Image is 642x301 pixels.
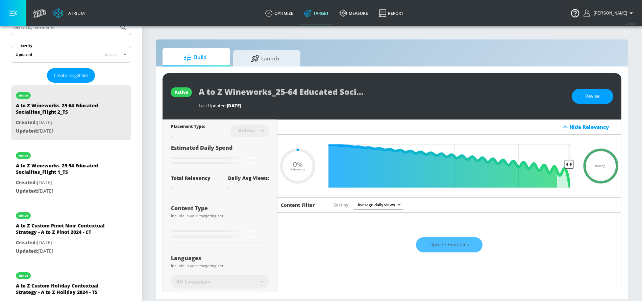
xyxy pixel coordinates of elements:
[16,239,37,246] span: Created:
[16,239,110,247] p: [DATE]
[66,10,85,16] div: Atrium
[16,127,110,135] p: [DATE]
[171,255,269,261] div: Languages
[325,144,574,188] input: Final Threshold
[176,278,210,285] span: All Languages
[16,52,32,57] div: Updated
[626,22,635,26] span: v 4.28.0
[19,94,28,97] div: active
[11,85,131,140] div: activeA to Z Wineworks_25-64 Educated Socialites_Flight 2_TSCreated:[DATE]Updated:[DATE]
[16,282,110,299] div: A to Z Custom Holiday Contextual Strategy - A to Z Holiday 2024 - TS
[16,248,38,254] span: Updated:
[373,1,409,25] a: Report
[16,247,110,255] p: [DATE]
[228,175,269,181] div: Daily Avg Views:
[19,44,34,48] label: Sort By
[54,72,88,79] span: Create Target Set
[16,179,110,187] p: [DATE]
[169,49,221,65] span: Build
[293,161,303,168] span: 0%
[334,202,351,208] span: Sort by
[16,179,37,186] span: Created:
[277,119,621,135] div: Hide Relevancy
[584,9,635,17] button: [PERSON_NAME]
[171,264,269,268] div: Include in your targeting set
[16,118,110,127] p: [DATE]
[11,145,131,200] div: activeA to Z Wineworks_25-54 Educated Socialites_Flight 1_TSCreated:[DATE]Updated:[DATE]
[105,52,116,57] span: latest
[260,1,299,25] a: optimize
[171,275,269,289] div: All Languages
[566,3,585,22] button: Open Resource Center
[16,128,38,134] span: Updated:
[299,1,334,25] a: Target
[16,119,37,126] span: Created:
[235,128,258,133] div: Videos
[53,8,85,18] a: Atrium
[171,175,211,181] div: Total Relevancy
[171,144,232,152] span: Estimated Daily Spend
[19,214,28,217] div: active
[593,164,608,168] span: Loading...
[16,188,38,194] span: Updated:
[11,206,131,260] div: activeA to Z Custom Pinot Noir Contextual Strategy - A to Z Pinot 2024 - CTCreated:[DATE]Updated:...
[47,68,95,83] button: Create Target Set
[290,168,305,171] span: Relevance
[16,162,110,179] div: A to Z Wineworks_25-54 Educated Socialites_Flight 1_TS
[354,200,403,209] div: Average daily views
[334,1,373,25] a: measure
[171,124,205,131] div: Placement Type:
[14,23,116,32] input: Search by name or Id
[19,154,28,157] div: active
[171,144,269,167] div: Estimated Daily Spend
[16,187,110,195] p: [DATE]
[240,50,291,66] span: Launch
[585,92,600,101] span: Revise
[171,206,269,211] div: Content Type
[199,103,565,109] div: Last Updated:
[16,222,110,239] div: A to Z Custom Pinot Noir Contextual Strategy - A to Z Pinot 2024 - CT
[175,89,188,95] div: active
[591,11,627,16] span: login as: samantha.yip@zefr.com
[16,102,110,118] div: A to Z Wineworks_25-64 Educated Socialites_Flight 2_TS
[281,202,315,208] h6: Content Filter
[171,214,269,218] div: Include in your targeting set
[572,89,613,104] button: Revise
[569,124,617,130] div: Hide Relevancy
[19,274,28,277] div: active
[227,103,241,109] span: [DATE]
